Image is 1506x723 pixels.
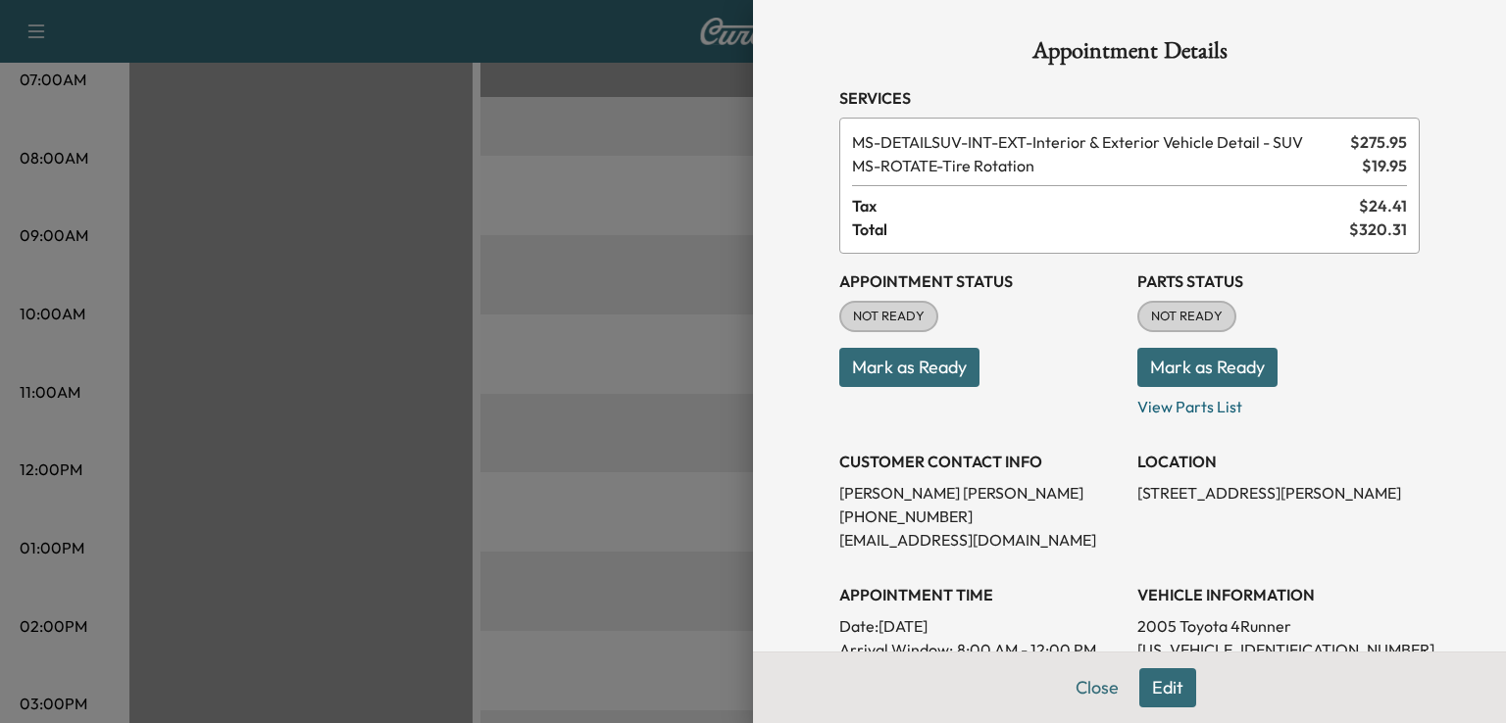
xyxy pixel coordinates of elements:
[852,154,1354,177] span: Tire Rotation
[839,505,1122,528] p: [PHONE_NUMBER]
[839,269,1122,293] h3: Appointment Status
[1137,387,1420,418] p: View Parts List
[852,217,1349,241] span: Total
[1350,130,1407,154] span: $ 275.95
[1139,668,1196,707] button: Edit
[839,450,1122,473] h3: CUSTOMER CONTACT INFO
[957,638,1096,661] span: 8:00 AM - 12:00 PM
[1137,638,1420,661] p: [US_VEHICLE_IDENTIFICATION_NUMBER]
[1139,307,1234,326] span: NOT READY
[839,638,1122,661] p: Arrival Window:
[1362,154,1407,177] span: $ 19.95
[1063,668,1131,707] button: Close
[839,348,979,387] button: Mark as Ready
[839,481,1122,505] p: [PERSON_NAME] [PERSON_NAME]
[1137,583,1420,606] h3: VEHICLE INFORMATION
[1137,614,1420,638] p: 2005 Toyota 4Runner
[839,583,1122,606] h3: APPOINTMENT TIME
[841,307,936,326] span: NOT READY
[1137,481,1420,505] p: [STREET_ADDRESS][PERSON_NAME]
[1359,194,1407,217] span: $ 24.41
[1137,269,1420,293] h3: Parts Status
[852,194,1359,217] span: Tax
[839,614,1122,638] p: Date: [DATE]
[839,86,1420,110] h3: Services
[1137,450,1420,473] h3: LOCATION
[1137,348,1278,387] button: Mark as Ready
[839,39,1420,71] h1: Appointment Details
[852,130,1342,154] span: Interior & Exterior Vehicle Detail - SUV
[1349,217,1407,241] span: $ 320.31
[839,528,1122,552] p: [EMAIL_ADDRESS][DOMAIN_NAME]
